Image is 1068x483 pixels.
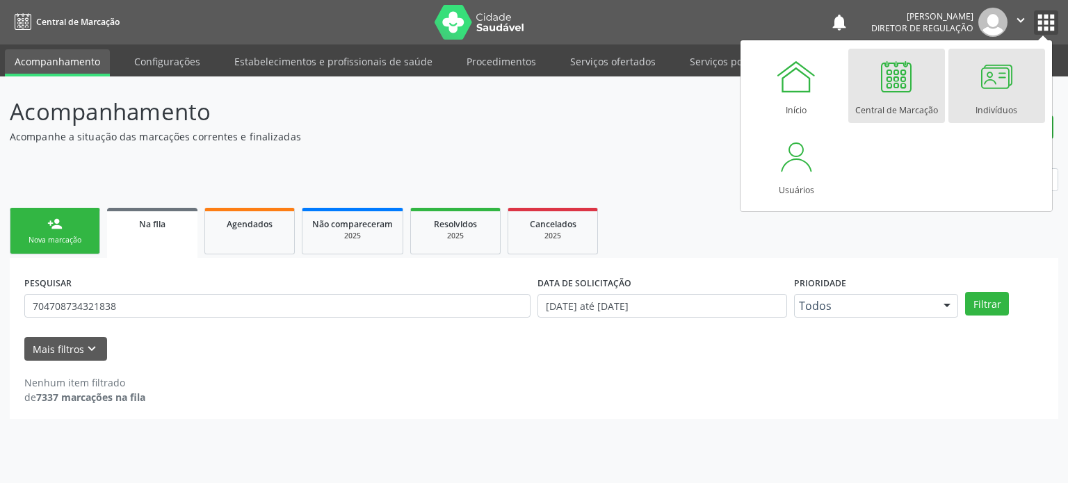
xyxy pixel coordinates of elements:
span: Resolvidos [434,218,477,230]
i:  [1013,13,1028,28]
input: Nome, CNS [24,294,531,318]
span: Na fila [139,218,165,230]
a: Serviços ofertados [560,49,665,74]
button: Filtrar [965,292,1009,316]
span: Cancelados [530,218,576,230]
button: notifications [830,13,849,32]
span: Diretor de regulação [871,22,973,34]
img: img [978,8,1008,37]
a: Central de Marcação [848,49,945,123]
i: keyboard_arrow_down [84,341,99,357]
span: Todos [799,299,930,313]
a: Início [748,49,845,123]
a: Usuários [748,129,845,203]
div: 2025 [518,231,588,241]
button: apps [1034,10,1058,35]
button:  [1008,8,1034,37]
span: Agendados [227,218,273,230]
div: person_add [47,216,63,231]
p: Acompanhe a situação das marcações correntes e finalizadas [10,129,744,144]
div: Nenhum item filtrado [24,375,145,390]
div: [PERSON_NAME] [871,10,973,22]
input: Selecione um intervalo [537,294,787,318]
div: de [24,390,145,404]
div: Nova marcação [20,235,90,245]
div: 2025 [312,231,393,241]
a: Procedimentos [457,49,546,74]
div: 2025 [421,231,490,241]
a: Acompanhamento [5,49,110,76]
a: Central de Marcação [10,10,120,33]
span: Central de Marcação [36,16,120,28]
button: Mais filtroskeyboard_arrow_down [24,337,107,361]
p: Acompanhamento [10,95,744,129]
a: Estabelecimentos e profissionais de saúde [225,49,442,74]
a: Configurações [124,49,210,74]
a: Serviços por vaga [680,49,781,74]
a: Indivíduos [948,49,1045,123]
strong: 7337 marcações na fila [36,391,145,404]
label: PESQUISAR [24,272,72,294]
label: DATA DE SOLICITAÇÃO [537,272,631,294]
label: Prioridade [794,272,846,294]
span: Não compareceram [312,218,393,230]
